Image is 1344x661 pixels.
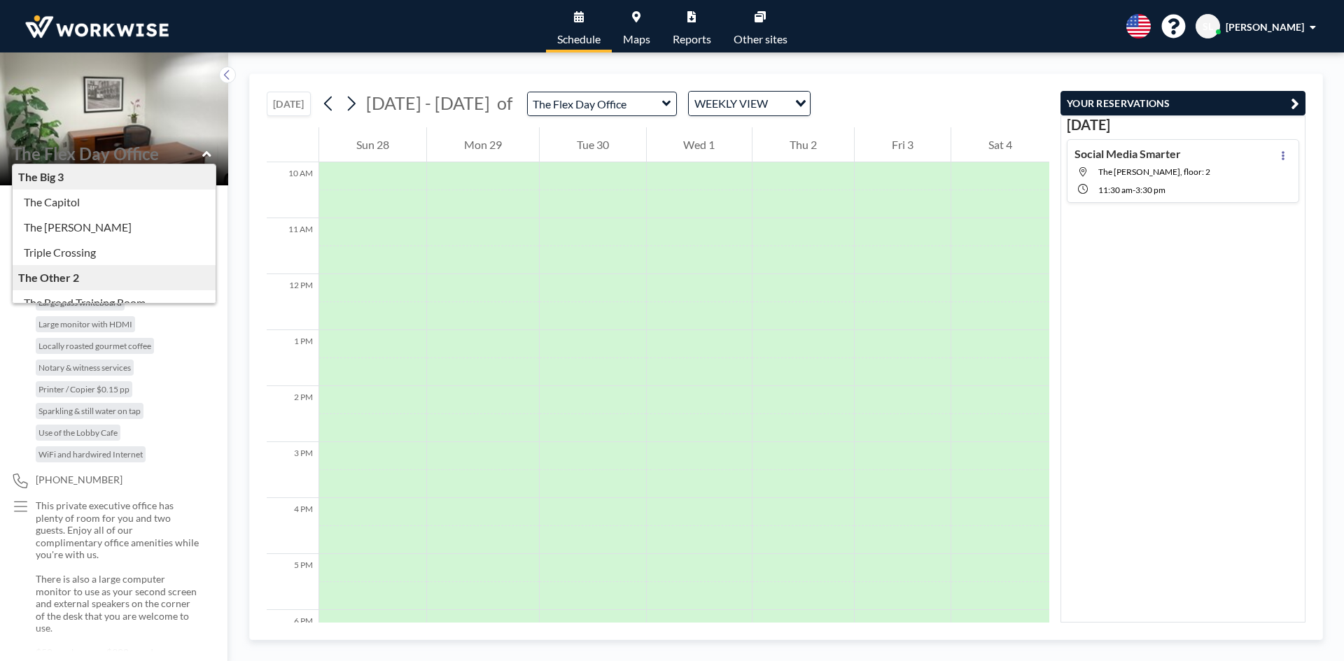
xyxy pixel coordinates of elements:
[752,127,854,162] div: Thu 2
[623,34,650,45] span: Maps
[13,265,216,290] div: The Other 2
[38,406,141,416] span: Sparkling & still water on tap
[38,384,129,395] span: Printer / Copier $0.15 pp
[1135,185,1165,195] span: 3:30 PM
[13,164,216,190] div: The Big 3
[38,362,131,373] span: Notary & witness services
[22,13,171,41] img: organization-logo
[540,127,646,162] div: Tue 30
[267,498,318,554] div: 4 PM
[267,274,318,330] div: 12 PM
[267,92,311,116] button: [DATE]
[38,449,143,460] span: WiFi and hardwired Internet
[528,92,662,115] input: The Flex Day Office
[13,290,216,315] div: The Broad Training Room
[267,330,318,386] div: 1 PM
[1203,20,1213,33] span: SL
[13,190,216,215] div: The Capitol
[13,240,216,265] div: Triple Crossing
[1098,166,1210,177] span: The James, floor: 2
[1074,147,1181,161] h4: Social Media Smarter
[497,92,512,114] span: of
[647,127,752,162] div: Wed 1
[772,94,787,113] input: Search for option
[366,92,490,113] span: [DATE] - [DATE]
[1060,91,1305,115] button: YOUR RESERVATIONS
[38,427,118,438] span: Use of the Lobby Cafe
[692,94,771,113] span: WEEKLY VIEW
[267,554,318,610] div: 5 PM
[12,143,202,164] input: The Flex Day Office
[267,162,318,218] div: 10 AM
[36,499,200,561] p: This private executive office has plenty of room for you and two guests. Enjoy all of our complim...
[267,218,318,274] div: 11 AM
[38,341,151,351] span: Locally roasted gourmet coffee
[951,127,1049,162] div: Sat 4
[673,34,711,45] span: Reports
[13,215,216,240] div: The [PERSON_NAME]
[267,442,318,498] div: 3 PM
[319,127,426,162] div: Sun 28
[427,127,539,162] div: Mon 29
[855,127,951,162] div: Fri 3
[689,92,810,115] div: Search for option
[36,646,200,659] p: $50 per hour or $300 per day
[36,474,122,486] span: [PHONE_NUMBER]
[734,34,787,45] span: Other sites
[11,164,48,178] span: Floor: 2
[1226,21,1304,33] span: [PERSON_NAME]
[1067,116,1299,134] h3: [DATE]
[36,573,200,634] p: There is also a large computer monitor to use as your second screen and external speakers on the ...
[38,319,132,329] span: Large monitor with HDMI
[267,386,318,442] div: 2 PM
[557,34,601,45] span: Schedule
[1098,185,1133,195] span: 11:30 AM
[1133,185,1135,195] span: -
